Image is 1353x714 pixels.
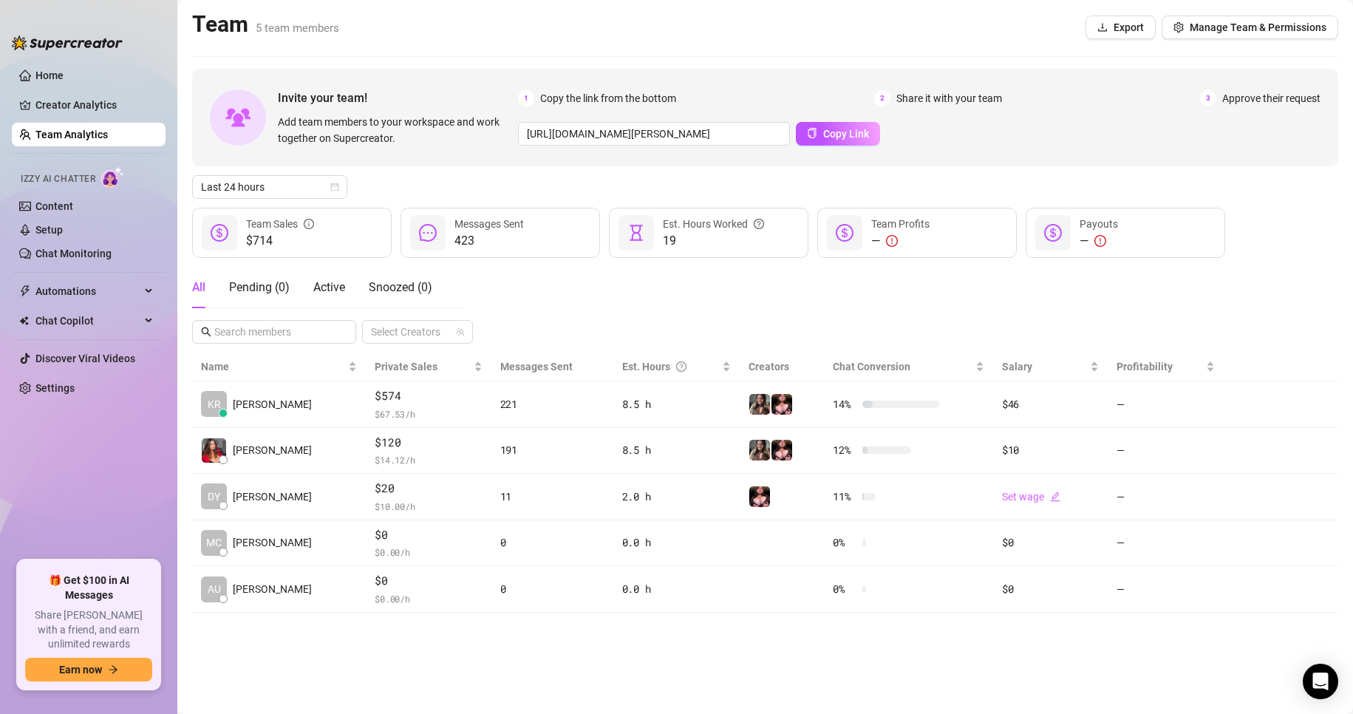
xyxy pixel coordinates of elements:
div: 2.0 h [622,489,732,505]
div: $0 [1002,581,1099,597]
span: exclamation-circle [1094,235,1106,247]
div: 8.5 h [622,396,732,412]
span: 1 [518,90,534,106]
input: Search members [214,324,335,340]
span: Messages Sent [500,361,573,373]
span: Messages Sent [454,218,524,230]
span: 19 [663,232,764,250]
h2: Team [192,10,339,38]
span: $20 [375,480,482,497]
button: Copy Link [796,122,880,146]
div: 0.0 h [622,534,732,551]
span: search [201,327,211,337]
span: info-circle [304,216,314,232]
span: copy [807,128,817,138]
span: [PERSON_NAME] [233,396,312,412]
td: — [1108,428,1224,475]
span: Salary [1002,361,1032,373]
span: Earn now [59,664,102,676]
span: Izzy AI Chatter [21,172,95,186]
span: $120 [375,434,482,452]
button: Export [1086,16,1156,39]
a: Creator Analytics [35,93,154,117]
span: 12 % [833,442,856,458]
span: edit [1050,492,1060,502]
img: Ryann [771,394,792,415]
span: [PERSON_NAME] [233,534,312,551]
div: Pending ( 0 ) [229,279,290,296]
span: arrow-right [108,664,118,675]
a: Content [35,200,73,212]
span: 0 % [833,581,856,597]
span: Copy the link from the bottom [540,90,676,106]
div: 191 [500,442,604,458]
span: Private Sales [375,361,437,373]
span: dollar-circle [1044,224,1062,242]
span: question-circle [676,358,686,375]
img: logo-BBDzfeDw.svg [12,35,123,50]
span: message [419,224,437,242]
button: Earn nowarrow-right [25,658,152,681]
span: Approve their request [1222,90,1320,106]
span: question-circle [754,216,764,232]
span: dollar-circle [836,224,853,242]
span: Invite your team! [278,89,518,107]
span: 14 % [833,396,856,412]
span: Name [201,358,345,375]
div: 8.5 h [622,442,732,458]
a: Home [35,69,64,81]
span: Manage Team & Permissions [1190,21,1326,33]
span: $0 [375,572,482,590]
img: Ryann [749,440,770,460]
span: thunderbolt [19,285,31,297]
span: $ 10.00 /h [375,499,482,514]
img: Angelica [202,438,226,463]
a: Team Analytics [35,129,108,140]
span: $574 [375,387,482,405]
span: Copy Link [823,128,869,140]
img: Ryann [749,394,770,415]
th: Creators [740,353,824,381]
span: Last 24 hours [201,176,338,198]
span: download [1097,22,1108,33]
div: Team Sales [246,216,314,232]
span: [PERSON_NAME] [233,442,312,458]
span: team [456,327,465,336]
span: $714 [246,232,314,250]
div: — [871,232,930,250]
span: 5 team members [256,21,339,35]
span: 11 % [833,489,856,505]
span: Snoozed ( 0 ) [369,280,432,294]
th: Name [192,353,366,381]
img: Chat Copilot [19,316,29,326]
td: — [1108,474,1224,520]
div: Est. Hours Worked [663,216,764,232]
a: Setup [35,224,63,236]
span: Share [PERSON_NAME] with a friend, and earn unlimited rewards [25,608,152,652]
span: Chat Conversion [833,361,910,373]
div: Est. Hours [622,358,720,375]
span: Share it with your team [896,90,1002,106]
span: dollar-circle [211,224,228,242]
span: KR [208,396,221,412]
span: MC [206,534,222,551]
div: 0 [500,534,604,551]
div: $46 [1002,396,1099,412]
span: Active [313,280,345,294]
span: Add team members to your workspace and work together on Supercreator. [278,114,512,146]
span: Export [1114,21,1144,33]
div: 0 [500,581,604,597]
a: Set wageedit [1002,491,1060,503]
span: 0 % [833,534,856,551]
span: $ 0.00 /h [375,591,482,606]
span: Automations [35,279,140,303]
img: AI Chatter [101,166,124,188]
span: Chat Copilot [35,309,140,333]
div: Open Intercom Messenger [1303,664,1338,699]
td: — [1108,381,1224,428]
span: DY [208,489,220,505]
span: hourglass [627,224,645,242]
div: $10 [1002,442,1099,458]
span: setting [1173,22,1184,33]
a: Settings [35,382,75,394]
